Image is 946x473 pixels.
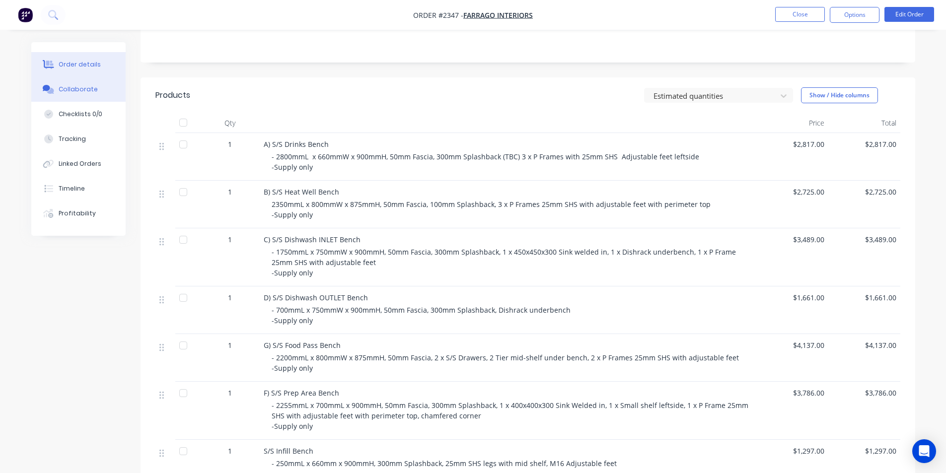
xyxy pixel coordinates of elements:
button: Timeline [31,176,126,201]
span: $2,725.00 [760,187,824,197]
div: Price [756,113,828,133]
span: - 1750mmL x 750mmW x 900mmH, 50mm Fascia, 300mm Splashback, 1 x 450x450x300 Sink welded in, 1 x D... [272,247,738,277]
span: $3,489.00 [832,234,896,245]
span: $2,817.00 [832,139,896,149]
span: $3,786.00 [832,388,896,398]
span: 1 [228,187,232,197]
span: $3,489.00 [760,234,824,245]
span: - 2200mmL x 800mmW x 875mmH, 50mm Fascia, 2 x S/S Drawers, 2 Tier mid-shelf under bench, 2 x P Fr... [272,353,739,373]
div: Collaborate [59,85,98,94]
span: D) S/S Dishwash OUTLET Bench [264,293,368,302]
span: 1 [228,446,232,456]
span: $2,725.00 [832,187,896,197]
img: Factory [18,7,33,22]
button: Linked Orders [31,151,126,176]
span: - 2800mmL x 660mmW x 900mmH, 50mm Fascia, 300mm Splashback (TBC) 3 x P Frames with 25mm SHS Adjus... [272,152,699,172]
span: $1,661.00 [760,292,824,303]
div: Linked Orders [59,159,101,168]
span: 1 [228,292,232,303]
span: 1 [228,340,232,350]
span: F) S/S Prep Area Bench [264,388,339,398]
span: - 250mmL x 660mm x 900mmH, 300mm Splashback, 25mm SHS legs with mid shelf, M16 Adjustable feet [272,459,617,468]
div: Order details [59,60,101,69]
span: $1,661.00 [832,292,896,303]
span: 1 [228,234,232,245]
span: $3,786.00 [760,388,824,398]
span: 1 [228,388,232,398]
span: $4,137.00 [760,340,824,350]
span: $4,137.00 [832,340,896,350]
span: $1,297.00 [760,446,824,456]
span: B) S/S Heat Well Bench [264,187,339,197]
div: Timeline [59,184,85,193]
span: C) S/S Dishwash INLET Bench [264,235,361,244]
span: G) S/S Food Pass Bench [264,340,341,350]
div: Open Intercom Messenger [912,439,936,463]
div: Total [828,113,900,133]
span: S/S Infill Bench [264,446,313,456]
span: Order #2347 - [413,10,463,20]
span: $1,297.00 [832,446,896,456]
div: Tracking [59,135,86,143]
div: Qty [200,113,260,133]
span: A) S/S Drinks Bench [264,139,329,149]
button: Tracking [31,127,126,151]
button: Close [775,7,825,22]
div: Products [155,89,190,101]
span: 1 [228,139,232,149]
span: $2,817.00 [760,139,824,149]
span: - 2255mmL x 700mmL x 900mmH, 50mm Fascia, 300mm Splashback, 1 x 400x400x300 Sink Welded in, 1 x S... [272,401,750,431]
button: Show / Hide columns [801,87,878,103]
span: - 700mmL x 750mmW x 900mmH, 50mm Fascia, 300mm Splashback, Dishrack underbench -Supply only [272,305,571,325]
button: Order details [31,52,126,77]
div: Checklists 0/0 [59,110,102,119]
div: Profitability [59,209,96,218]
button: Profitability [31,201,126,226]
a: FARRAGO INTERIORS [463,10,533,20]
button: Collaborate [31,77,126,102]
button: Checklists 0/0 [31,102,126,127]
button: Options [830,7,879,23]
button: Edit Order [884,7,934,22]
span: 2350mmL x 800mmW x 875mmH, 50mm Fascia, 100mm Splashback, 3 x P Frames 25mm SHS with adjustable f... [272,200,711,219]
